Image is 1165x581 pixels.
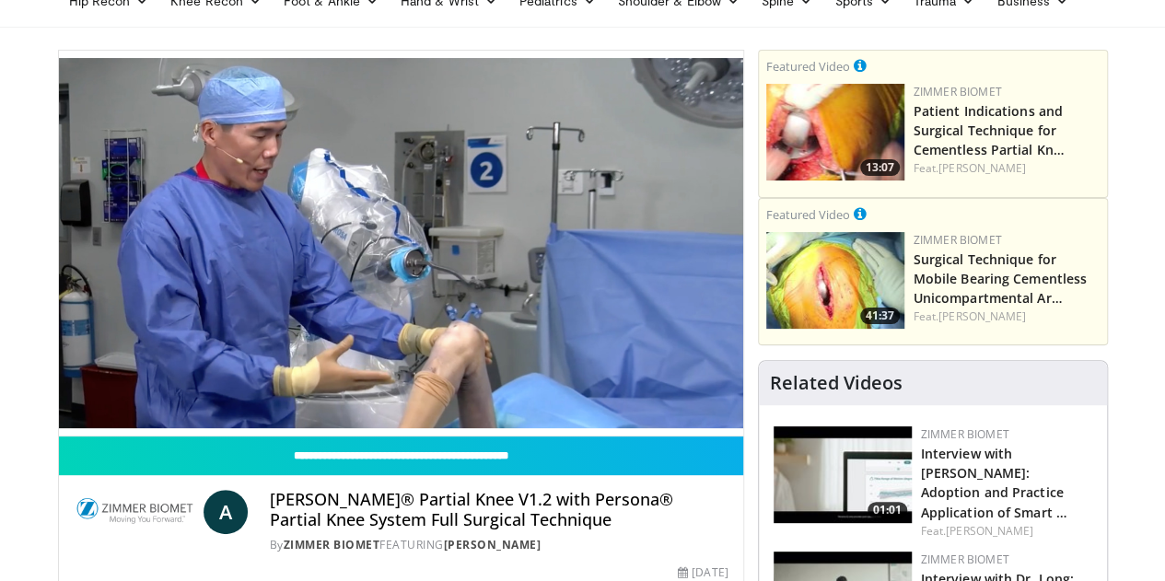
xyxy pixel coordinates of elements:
[444,537,542,552] a: [PERSON_NAME]
[921,523,1092,540] div: Feat.
[860,159,900,176] span: 13:07
[766,232,904,329] img: 827ba7c0-d001-4ae6-9e1c-6d4d4016a445.150x105_q85_crop-smart_upscale.jpg
[678,564,728,581] div: [DATE]
[914,308,1100,325] div: Feat.
[766,84,904,180] img: 3efde6b3-4cc2-4370-89c9-d2e13bff7c5c.150x105_q85_crop-smart_upscale.jpg
[914,102,1065,158] a: Patient Indications and Surgical Technique for Cementless Partial Kn…
[774,426,912,523] a: 01:01
[860,308,900,324] span: 41:37
[270,537,728,553] div: By FEATURING
[59,51,743,436] video-js: Video Player
[914,250,1088,307] a: Surgical Technique for Mobile Bearing Cementless Unicompartmental Ar…
[770,372,903,394] h4: Related Videos
[921,426,1009,442] a: Zimmer Biomet
[868,502,907,518] span: 01:01
[946,523,1033,539] a: [PERSON_NAME]
[204,490,248,534] a: A
[284,537,380,552] a: Zimmer Biomet
[766,84,904,180] a: 13:07
[914,232,1002,248] a: Zimmer Biomet
[766,206,850,223] small: Featured Video
[270,490,728,529] h4: [PERSON_NAME]® Partial Knee V1.2 with Persona® Partial Knee System Full Surgical Technique
[766,58,850,75] small: Featured Video
[938,308,1026,324] a: [PERSON_NAME]
[74,490,196,534] img: Zimmer Biomet
[914,160,1100,177] div: Feat.
[921,445,1067,520] a: Interview with [PERSON_NAME]: Adoption and Practice Application of Smart …
[921,552,1009,567] a: Zimmer Biomet
[766,232,904,329] a: 41:37
[938,160,1026,176] a: [PERSON_NAME]
[914,84,1002,99] a: Zimmer Biomet
[774,426,912,523] img: 9076d05d-1948-43d5-895b-0b32d3e064e7.150x105_q85_crop-smart_upscale.jpg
